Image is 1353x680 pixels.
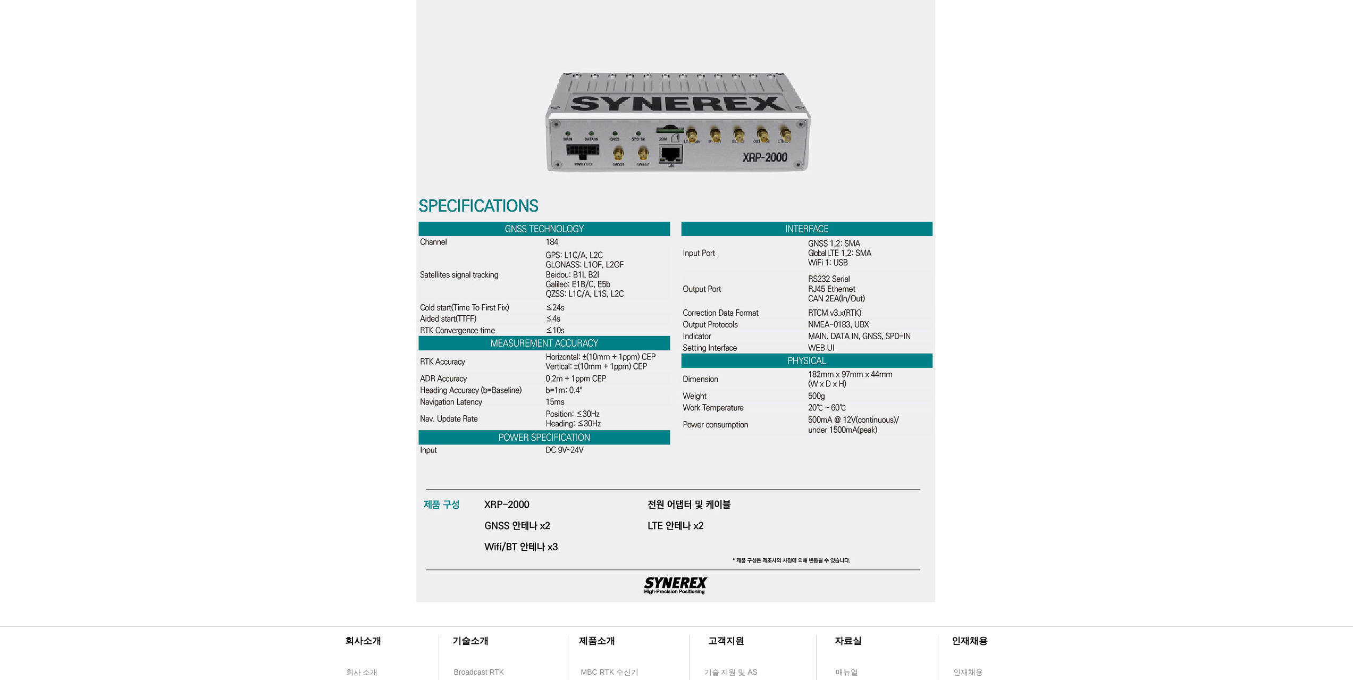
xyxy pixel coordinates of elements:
[704,667,758,678] span: 기술 지원 및 AS
[346,666,407,679] a: 회사 소개
[704,666,784,679] a: 기술 지원 및 AS
[345,636,381,646] span: ​회사소개
[836,667,858,678] span: 매뉴얼
[953,666,1003,679] a: 인재채용
[579,636,615,646] span: ​제품소개
[708,636,744,646] span: ​고객지원
[1156,345,1353,680] iframe: Wix Chat
[581,667,639,678] span: MBC RTK 수신기
[835,636,862,646] span: ​자료실
[953,667,983,678] span: 인재채용
[952,636,988,646] span: ​인재채용
[346,667,378,678] span: 회사 소개
[452,636,489,646] span: ​기술소개
[581,666,660,679] a: MBC RTK 수신기
[835,666,896,679] a: 매뉴얼
[454,667,505,678] span: Broadcast RTK
[453,666,515,679] a: Broadcast RTK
